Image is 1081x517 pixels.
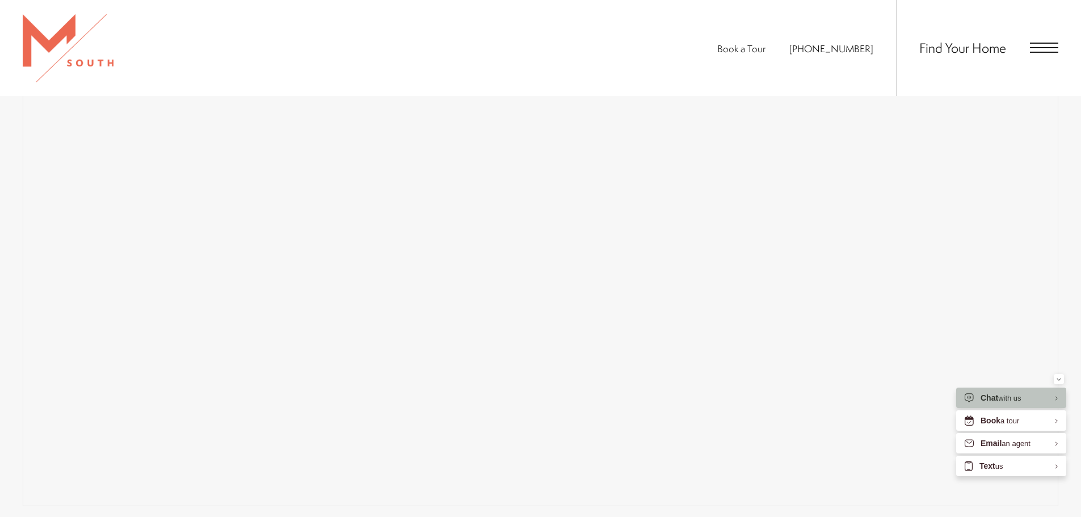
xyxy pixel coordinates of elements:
[919,39,1006,57] a: Find Your Home
[789,42,873,55] a: Call Us at 813-570-8014
[1030,43,1058,53] button: Open Menu
[717,42,765,55] a: Book a Tour
[23,14,113,82] img: MSouth
[789,42,873,55] span: [PHONE_NUMBER]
